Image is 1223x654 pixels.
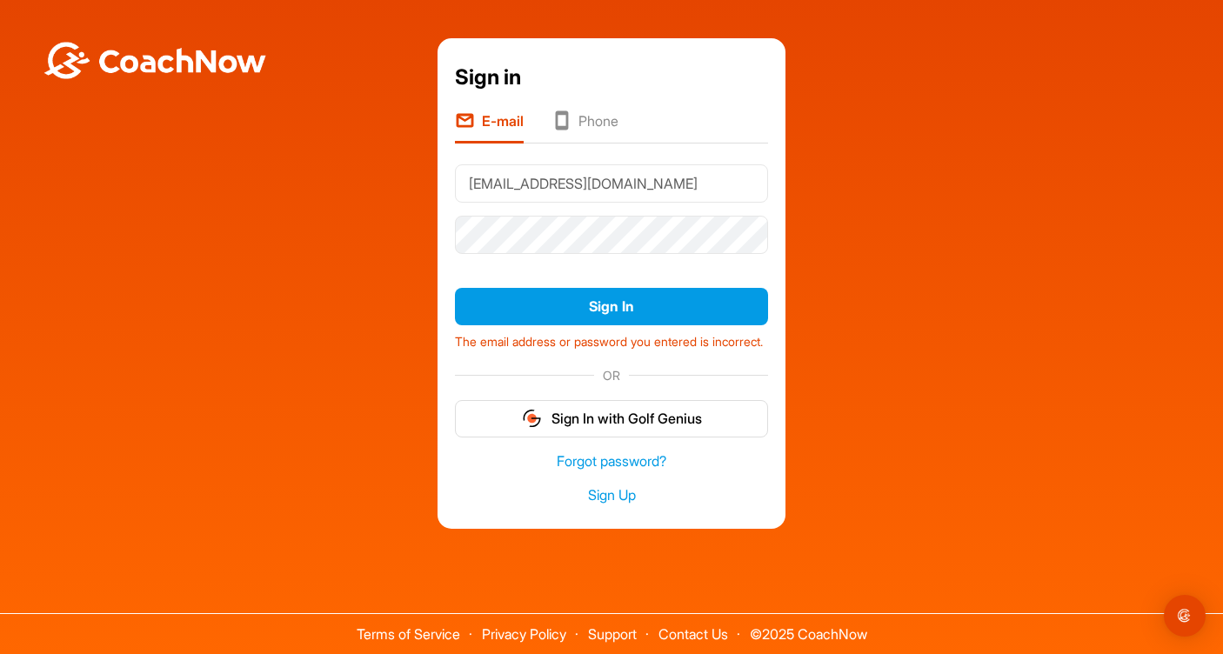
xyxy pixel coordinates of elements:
a: Terms of Service [357,625,460,643]
span: © 2025 CoachNow [741,614,876,641]
a: Privacy Policy [482,625,566,643]
a: Sign Up [455,485,768,505]
div: Open Intercom Messenger [1164,595,1206,637]
img: gg_logo [521,408,543,429]
div: The email address or password you entered is incorrect. [455,326,768,351]
a: Forgot password? [455,451,768,471]
div: Sign in [455,62,768,93]
span: OR [594,366,629,384]
img: BwLJSsUCoWCh5upNqxVrqldRgqLPVwmV24tXu5FoVAoFEpwwqQ3VIfuoInZCoVCoTD4vwADAC3ZFMkVEQFDAAAAAElFTkSuQmCC [42,42,268,79]
input: E-mail [455,164,768,203]
button: Sign In with Golf Genius [455,400,768,437]
a: Contact Us [658,625,728,643]
a: Support [588,625,637,643]
li: Phone [551,110,618,143]
button: Sign In [455,288,768,325]
li: E-mail [455,110,524,143]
